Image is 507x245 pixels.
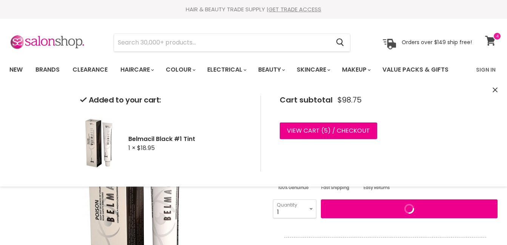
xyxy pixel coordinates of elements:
[128,135,248,143] h2: Belmacil Black #1 Tint
[137,144,155,152] span: $18.95
[160,62,200,78] a: Colour
[377,62,454,78] a: Value Packs & Gifts
[202,62,251,78] a: Electrical
[268,5,321,13] a: GET TRADE ACCESS
[80,115,118,172] img: Belmacil Black #1 Tint
[337,96,362,104] span: $98.75
[324,126,328,135] span: 5
[273,199,316,218] select: Quantity
[469,210,499,237] iframe: Gorgias live chat messenger
[336,62,375,78] a: Makeup
[67,62,113,78] a: Clearance
[493,86,498,94] button: Close
[80,96,248,104] h2: Added to your cart:
[30,62,65,78] a: Brands
[280,95,333,105] span: Cart subtotal
[280,122,377,139] a: View cart (5) / Checkout
[114,34,350,52] form: Product
[115,62,159,78] a: Haircare
[128,144,136,152] span: 1 ×
[114,34,330,51] input: Search
[253,62,290,78] a: Beauty
[291,62,335,78] a: Skincare
[472,62,500,78] a: Sign In
[4,62,28,78] a: New
[4,59,463,81] ul: Main menu
[402,39,472,46] p: Orders over $149 ship free!
[330,34,350,51] button: Search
